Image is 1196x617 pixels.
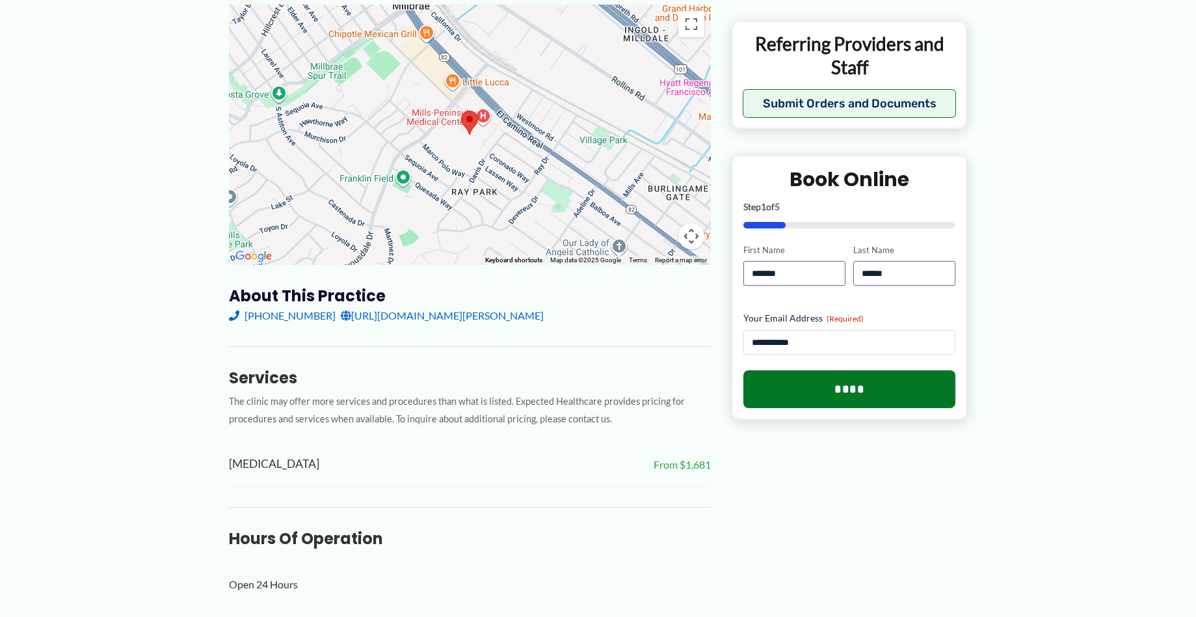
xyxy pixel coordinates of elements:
span: 5 [775,201,780,212]
h3: About this practice [229,286,711,306]
p: Referring Providers and Staff [743,32,957,79]
p: The clinic may offer more services and procedures than what is listed. Expected Healthcare provid... [229,393,711,428]
label: Your Email Address [743,312,956,325]
button: Map camera controls [678,223,704,249]
span: 1 [761,201,766,212]
a: [PHONE_NUMBER] [229,306,336,325]
span: [MEDICAL_DATA] [229,454,319,475]
button: Toggle fullscreen view [678,11,704,37]
h2: Book Online [743,167,956,192]
h3: Services [229,368,711,388]
button: Keyboard shortcuts [485,256,542,265]
span: (Required) [827,314,864,323]
a: Report a map error [655,256,707,264]
label: First Name [743,244,845,256]
label: Last Name [853,244,955,256]
p: Step of [743,202,956,212]
button: Submit Orders and Documents [743,89,957,118]
span: From $1,681 [654,455,711,474]
img: Google [232,248,275,265]
a: Open this area in Google Maps (opens a new window) [232,248,275,265]
a: [URL][DOMAIN_NAME][PERSON_NAME] [341,306,544,325]
h3: Hours of Operation [229,528,711,549]
span: Open 24 Hours [229,575,298,594]
span: Map data ©2025 Google [550,256,621,264]
a: Terms (opens in new tab) [629,256,647,264]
